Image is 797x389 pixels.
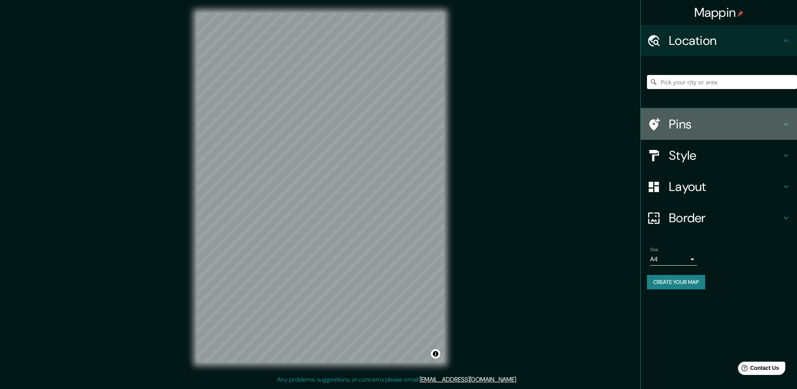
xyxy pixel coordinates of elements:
button: Toggle attribution [431,349,440,359]
div: Location [641,25,797,56]
div: Border [641,202,797,234]
h4: Mappin [694,5,744,20]
h4: Border [669,210,781,226]
a: [EMAIL_ADDRESS][DOMAIN_NAME] [420,375,516,384]
div: Pins [641,109,797,140]
iframe: Help widget launcher [727,359,788,380]
canvas: Map [197,12,444,362]
h4: Pins [669,116,781,132]
div: . [517,375,518,384]
div: Style [641,140,797,171]
div: . [518,375,520,384]
img: pin-icon.png [737,11,743,17]
h4: Layout [669,179,781,194]
div: Layout [641,171,797,202]
h4: Style [669,148,781,163]
button: Create your map [647,275,705,289]
input: Pick your city or area [647,75,797,89]
div: A4 [650,253,697,266]
p: Any problems, suggestions, or concerns please email . [277,375,517,384]
label: Size [650,246,658,253]
h4: Location [669,33,781,48]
